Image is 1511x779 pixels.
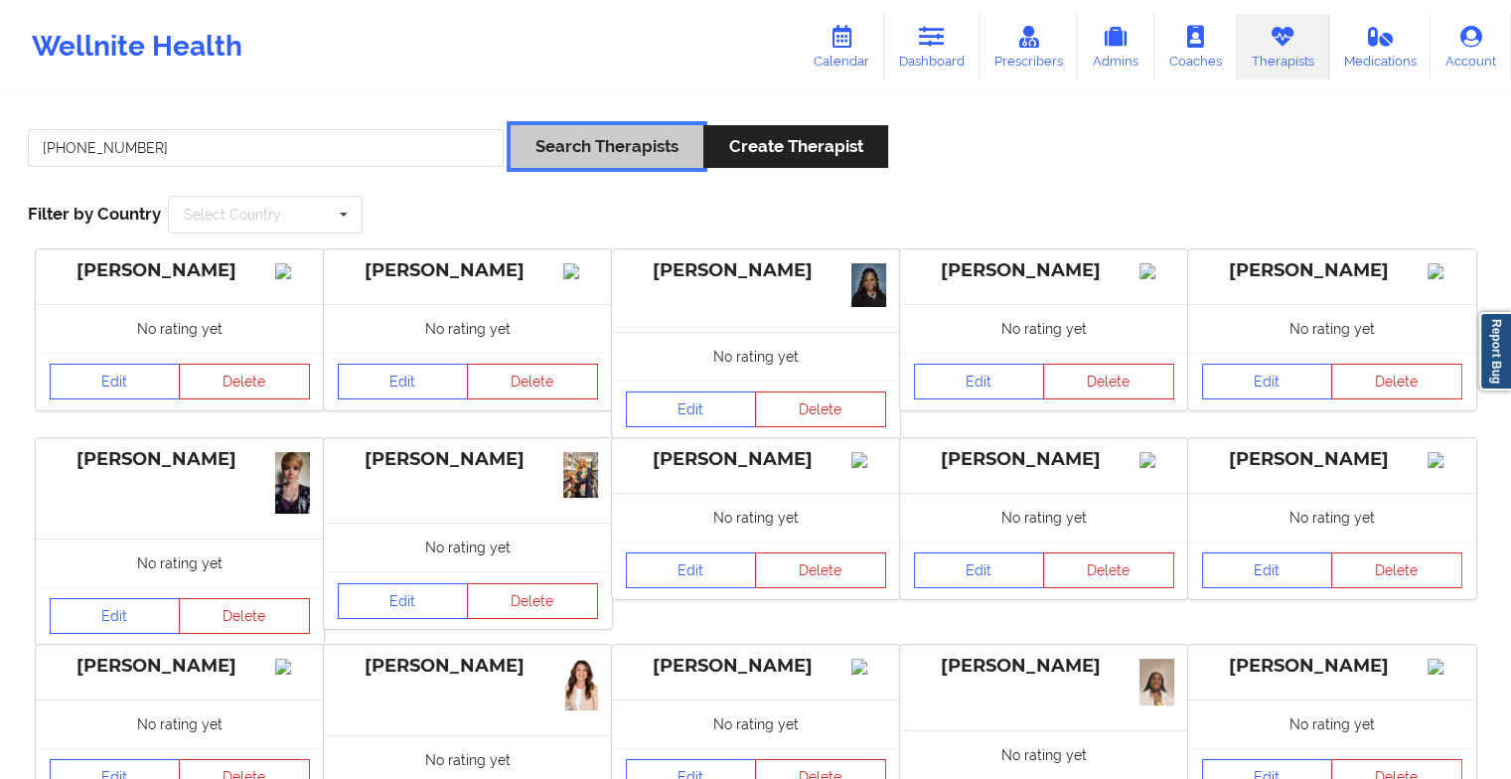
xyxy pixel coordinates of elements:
[179,364,310,399] button: Delete
[1331,552,1462,588] button: Delete
[914,259,1174,282] div: [PERSON_NAME]
[467,364,598,399] button: Delete
[1188,700,1476,748] div: No rating yet
[1154,14,1237,79] a: Coaches
[900,493,1188,542] div: No rating yet
[338,583,469,619] a: Edit
[50,259,310,282] div: [PERSON_NAME]
[50,448,310,471] div: [PERSON_NAME]
[1139,659,1174,705] img: 6d848580-6d87-4268-ae6d-cc21127a4ff5_20250626_005658.jpg
[1043,552,1174,588] button: Delete
[755,552,886,588] button: Delete
[1043,364,1174,399] button: Delete
[50,364,181,399] a: Edit
[275,659,310,675] img: Image%2Fplaceholer-image.png
[1479,312,1511,390] a: Report Bug
[626,448,886,471] div: [PERSON_NAME]
[1331,364,1462,399] button: Delete
[275,452,310,514] img: 0942ab9a-4490-460f-8a6d-df6a013b02c9_IMG_3763.jpeg
[50,655,310,678] div: [PERSON_NAME]
[612,700,900,748] div: No rating yet
[1428,659,1462,675] img: Image%2Fplaceholer-image.png
[884,14,980,79] a: Dashboard
[36,700,324,748] div: No rating yet
[626,391,757,427] a: Edit
[179,598,310,634] button: Delete
[914,655,1174,678] div: [PERSON_NAME]
[703,125,887,168] button: Create Therapist
[851,659,886,675] img: Image%2Fplaceholer-image.png
[900,304,1188,353] div: No rating yet
[851,452,886,468] img: Image%2Fplaceholer-image.png
[563,452,598,498] img: ac522b64-7571-498d-80c5-4b7725a96a87_IMG_0585.jpeg
[914,448,1174,471] div: [PERSON_NAME]
[275,263,310,279] img: Image%2Fplaceholer-image.png
[28,204,161,224] span: Filter by Country
[1329,14,1432,79] a: Medications
[36,539,324,587] div: No rating yet
[755,391,886,427] button: Delete
[626,552,757,588] a: Edit
[1077,14,1154,79] a: Admins
[612,493,900,542] div: No rating yet
[1202,552,1333,588] a: Edit
[36,304,324,353] div: No rating yet
[1237,14,1329,79] a: Therapists
[1139,452,1174,468] img: Image%2Fplaceholer-image.png
[900,730,1188,779] div: No rating yet
[914,552,1045,588] a: Edit
[799,14,884,79] a: Calendar
[851,263,886,307] img: d79645c1-10b7-4fc0-ad28-d74f1e2e71a5_image.png
[980,14,1078,79] a: Prescribers
[324,523,612,571] div: No rating yet
[1202,259,1462,282] div: [PERSON_NAME]
[612,332,900,381] div: No rating yet
[338,448,598,471] div: [PERSON_NAME]
[324,304,612,353] div: No rating yet
[338,259,598,282] div: [PERSON_NAME]
[338,364,469,399] a: Edit
[1202,448,1462,471] div: [PERSON_NAME]
[1202,655,1462,678] div: [PERSON_NAME]
[1428,452,1462,468] img: Image%2Fplaceholer-image.png
[28,129,504,167] input: Search Keywords
[563,263,598,279] img: Image%2Fplaceholer-image.png
[1188,493,1476,542] div: No rating yet
[1431,14,1511,79] a: Account
[338,655,598,678] div: [PERSON_NAME]
[511,125,703,168] button: Search Therapists
[50,598,181,634] a: Edit
[626,259,886,282] div: [PERSON_NAME]
[914,364,1045,399] a: Edit
[626,655,886,678] div: [PERSON_NAME]
[1188,304,1476,353] div: No rating yet
[563,659,598,711] img: a156b7d1-5c2d-4531-befc-fac5bf7c8c9a_IMG_6191.jpeg
[467,583,598,619] button: Delete
[1202,364,1333,399] a: Edit
[1428,263,1462,279] img: Image%2Fplaceholer-image.png
[184,208,281,222] div: Select Country
[1139,263,1174,279] img: Image%2Fplaceholer-image.png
